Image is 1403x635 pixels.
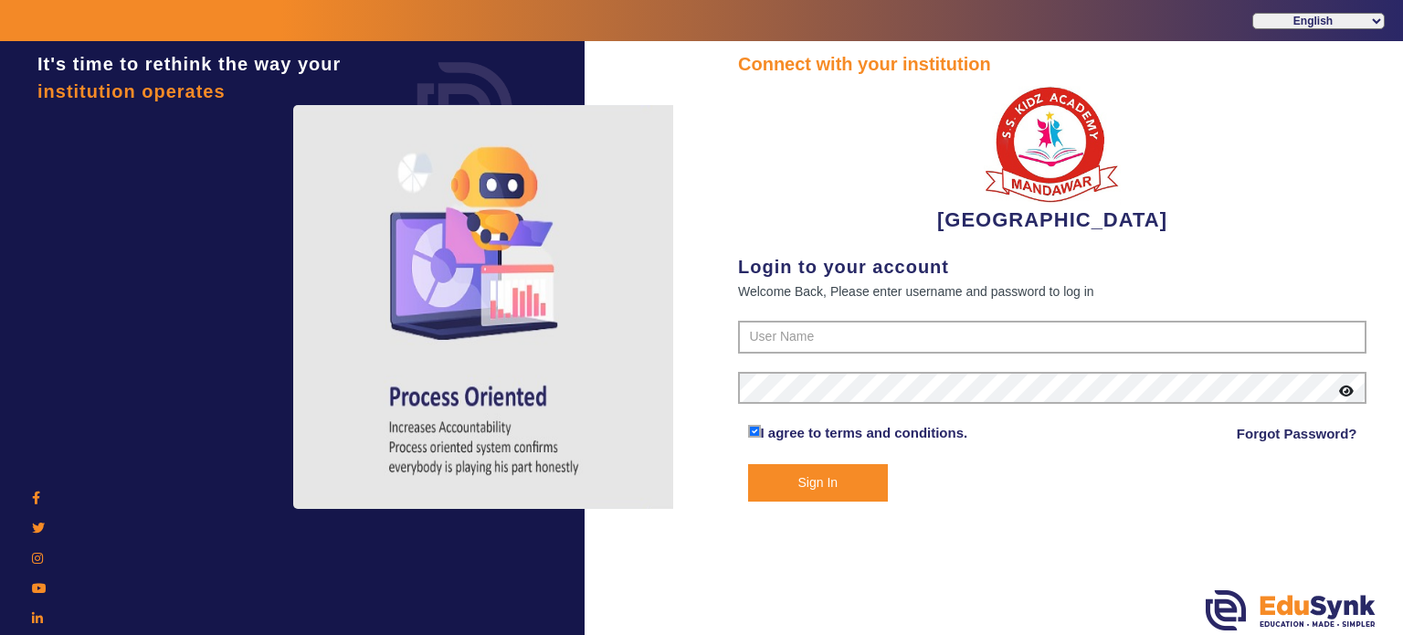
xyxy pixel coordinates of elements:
[293,105,677,509] img: login4.png
[738,280,1366,302] div: Welcome Back, Please enter username and password to log in
[37,81,226,101] span: institution operates
[984,78,1121,205] img: b9104f0a-387a-4379-b368-ffa933cda262
[1237,423,1357,445] a: Forgot Password?
[396,41,533,178] img: login.png
[738,50,1366,78] div: Connect with your institution
[738,321,1366,354] input: User Name
[1206,590,1376,630] img: edusynk.png
[748,464,889,502] button: Sign In
[37,54,341,74] span: It's time to rethink the way your
[761,425,968,440] a: I agree to terms and conditions.
[738,253,1366,280] div: Login to your account
[738,78,1366,235] div: [GEOGRAPHIC_DATA]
